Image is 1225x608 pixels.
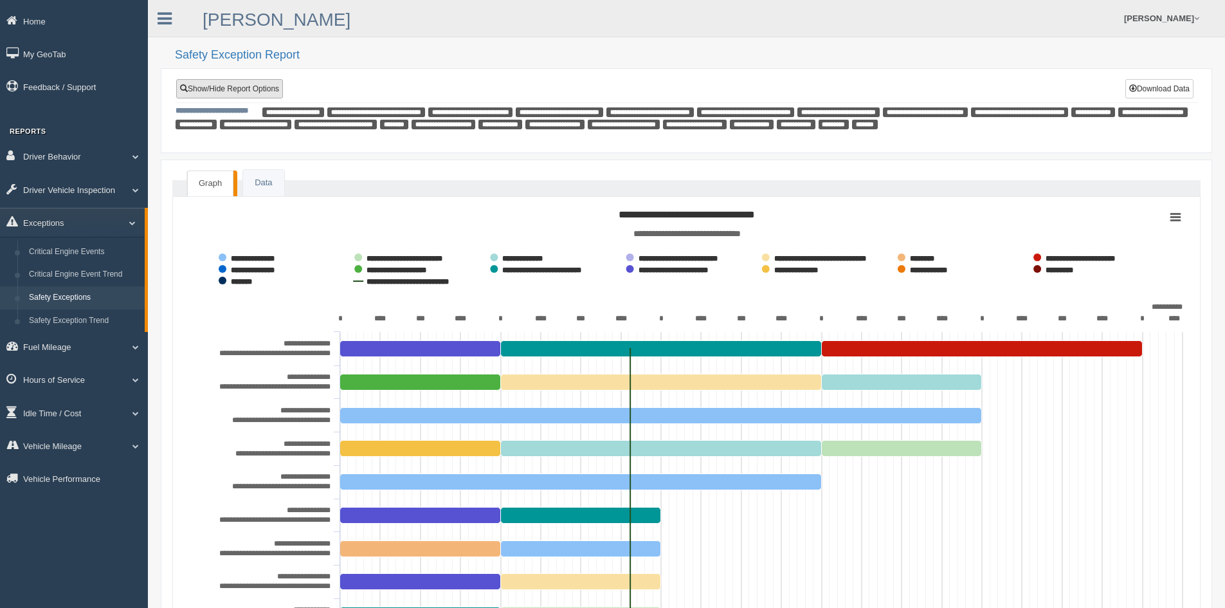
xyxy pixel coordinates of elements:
button: Download Data [1125,79,1193,98]
a: [PERSON_NAME] [203,10,350,30]
a: Safety Exceptions [23,286,145,309]
a: Graph [187,170,233,196]
a: Data [243,170,284,196]
h2: Safety Exception Report [175,49,1212,62]
a: Safety Exception Trend [23,309,145,333]
a: Critical Engine Event Trend [23,263,145,286]
a: Show/Hide Report Options [176,79,283,98]
a: Critical Engine Events [23,241,145,264]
